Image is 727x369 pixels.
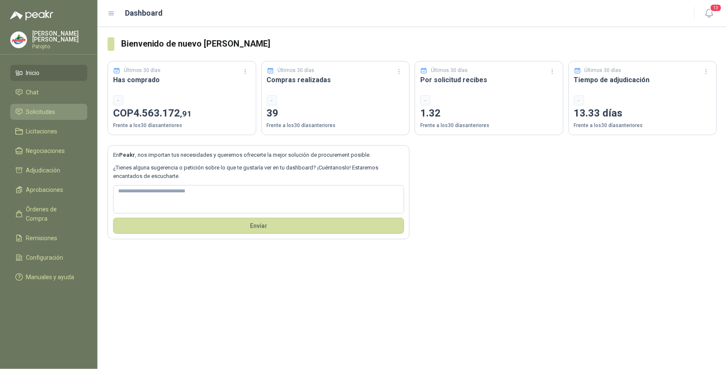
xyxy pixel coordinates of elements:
[113,218,404,234] button: Envíar
[10,250,87,266] a: Configuración
[574,75,712,85] h3: Tiempo de adjudicación
[11,32,27,48] img: Company Logo
[431,67,468,75] p: Últimos 30 días
[26,68,40,78] span: Inicio
[267,122,405,130] p: Frente a los 30 días anteriores
[26,146,65,155] span: Negociaciones
[180,109,191,119] span: ,91
[574,122,712,130] p: Frente a los 30 días anteriores
[267,75,405,85] h3: Compras realizadas
[26,107,55,117] span: Solicitudes
[124,67,161,75] p: Últimos 30 días
[125,7,163,19] h1: Dashboard
[10,104,87,120] a: Solicitudes
[420,122,558,130] p: Frente a los 30 días anteriores
[10,162,87,178] a: Adjudicación
[26,272,75,282] span: Manuales y ayuda
[113,105,251,122] p: COP
[32,31,87,42] p: [PERSON_NAME] [PERSON_NAME]
[10,143,87,159] a: Negociaciones
[574,105,712,122] p: 13.33 días
[113,75,251,85] h3: Has comprado
[113,151,404,159] p: En , nos importan tus necesidades y queremos ofrecerte la mejor solución de procurement posible.
[710,4,722,12] span: 13
[113,95,123,105] div: -
[119,152,135,158] b: Peakr
[32,44,87,49] p: Patojito
[420,75,558,85] h3: Por solicitud recibes
[26,127,58,136] span: Licitaciones
[10,84,87,100] a: Chat
[121,37,717,50] h3: Bienvenido de nuevo [PERSON_NAME]
[585,67,622,75] p: Últimos 30 días
[574,95,584,105] div: -
[420,105,558,122] p: 1.32
[113,164,404,181] p: ¿Tienes alguna sugerencia o petición sobre lo que te gustaría ver en tu dashboard? ¡Cuéntanoslo! ...
[702,6,717,21] button: 13
[26,166,61,175] span: Adjudicación
[267,105,405,122] p: 39
[10,230,87,246] a: Remisiones
[10,269,87,285] a: Manuales y ayuda
[277,67,314,75] p: Últimos 30 días
[26,233,58,243] span: Remisiones
[10,182,87,198] a: Aprobaciones
[10,10,53,20] img: Logo peakr
[113,122,251,130] p: Frente a los 30 días anteriores
[10,123,87,139] a: Licitaciones
[26,253,64,262] span: Configuración
[10,65,87,81] a: Inicio
[133,107,191,119] span: 4.563.172
[26,205,79,223] span: Órdenes de Compra
[26,185,64,194] span: Aprobaciones
[420,95,430,105] div: -
[10,201,87,227] a: Órdenes de Compra
[26,88,39,97] span: Chat
[267,95,277,105] div: -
